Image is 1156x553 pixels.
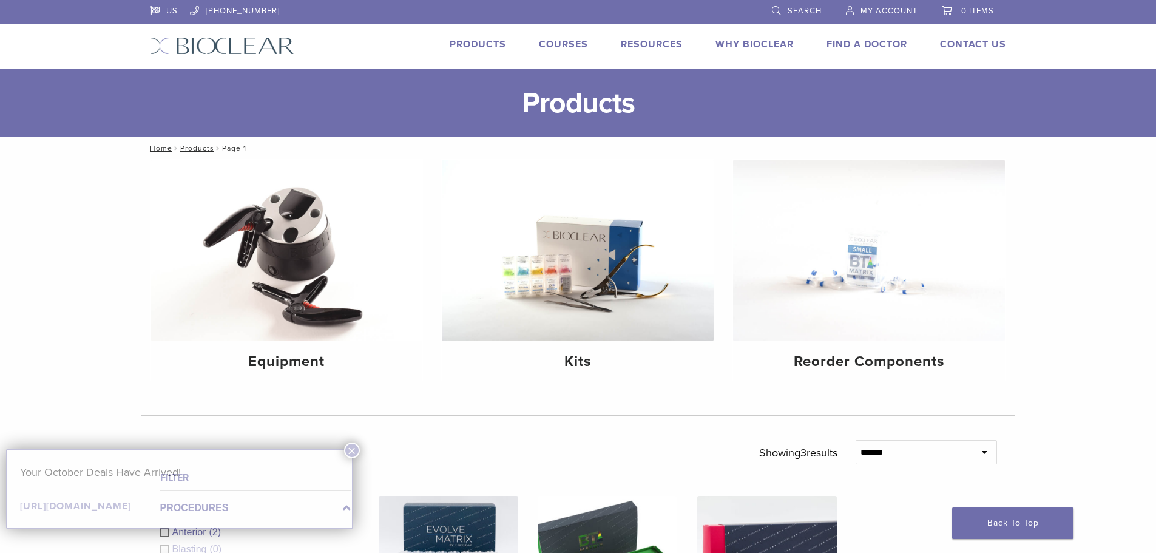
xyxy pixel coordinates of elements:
a: Products [180,144,214,152]
span: / [172,145,180,151]
p: Your October Deals Have Arrived! [20,463,339,481]
span: Search [788,6,822,16]
a: Home [146,144,172,152]
a: Products [450,38,506,50]
img: Bioclear [150,37,294,55]
a: Find A Doctor [826,38,907,50]
h4: Kits [451,351,704,373]
a: Equipment [151,160,423,381]
span: / [214,145,222,151]
nav: Page 1 [141,137,1015,159]
button: Close [344,443,360,458]
p: Showing results [759,440,837,466]
a: Kits [442,160,714,381]
img: Kits [442,160,714,341]
span: My Account [860,6,918,16]
a: Why Bioclear [715,38,794,50]
a: Reorder Components [733,160,1005,381]
a: Contact Us [940,38,1006,50]
span: (2) [209,527,221,537]
a: Back To Top [952,507,1073,539]
a: Resources [621,38,683,50]
span: 0 items [961,6,994,16]
h4: Reorder Components [743,351,995,373]
a: [URL][DOMAIN_NAME] [20,500,131,512]
span: 3 [800,446,806,460]
span: Anterior [172,527,209,537]
h4: Equipment [161,351,413,373]
img: Reorder Components [733,160,1005,341]
img: Equipment [151,160,423,341]
a: Courses [539,38,588,50]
